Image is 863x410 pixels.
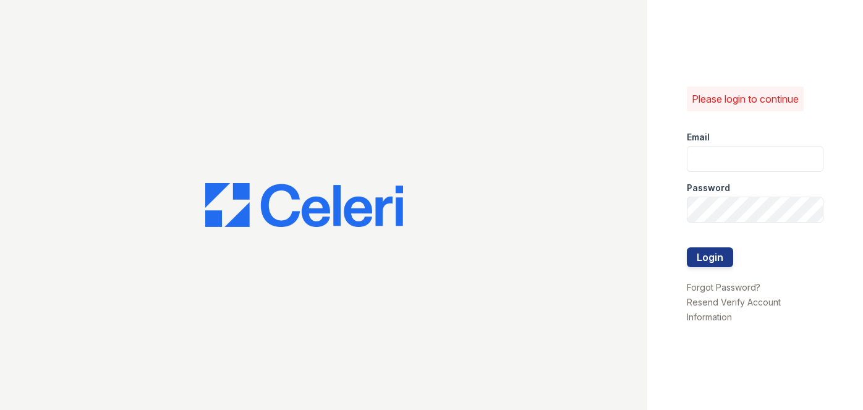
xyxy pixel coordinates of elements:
[687,182,730,194] label: Password
[205,183,403,228] img: CE_Logo_Blue-a8612792a0a2168367f1c8372b55b34899dd931a85d93a1a3d3e32e68fde9ad4.png
[687,247,733,267] button: Login
[687,297,781,322] a: Resend Verify Account Information
[687,282,760,293] a: Forgot Password?
[687,131,710,143] label: Email
[692,92,799,106] p: Please login to continue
